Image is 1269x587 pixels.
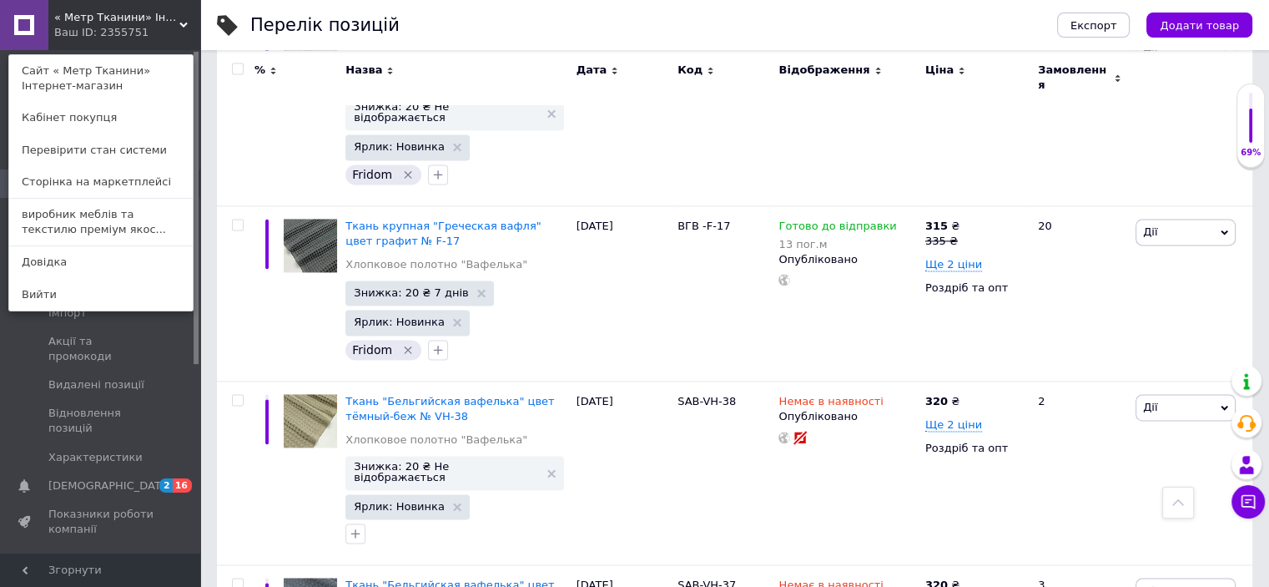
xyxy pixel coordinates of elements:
span: Показники роботи компанії [48,507,154,537]
span: Ярлик: Новинка [354,141,445,152]
a: Кабінет покупця [9,102,193,134]
div: [DATE] [572,205,673,381]
span: Код [677,63,702,78]
div: Перелік позицій [250,17,400,34]
span: Немає в наявності [778,395,883,412]
span: Fridom [352,168,392,181]
div: 2 [1028,381,1131,565]
a: Хлопковое полотно "Вафелька" [345,257,527,272]
button: Експорт [1057,13,1131,38]
span: Назва [345,63,382,78]
b: 315 [925,220,948,232]
span: ВГВ -F-17 [677,220,730,232]
span: Ще 2 ціни [925,258,982,271]
a: Ткань "Бельгийская вафелька" цвет тёмный-беж № VH-38 [345,395,554,423]
span: 2 [159,478,173,493]
div: [DATE] [572,381,673,565]
span: Замовлення [1038,63,1110,93]
div: Опубліковано [778,252,916,267]
a: Хлопковое полотно "Вафелька" [345,433,527,448]
span: Знижка: 20 ₴ 7 днів [354,287,468,298]
a: Сайт « Метр Тканини» Інтернет-магазин [9,55,193,102]
span: Fridom [352,343,392,357]
span: Експорт [1070,19,1117,32]
a: виробник меблів та текстилю преміум якос... [9,199,193,245]
span: Дії [1143,401,1157,413]
a: Довідка [9,246,193,278]
span: Дії [1143,225,1157,238]
span: % [254,63,265,78]
div: Опубліковано [778,409,916,424]
button: Чат з покупцем [1231,485,1265,519]
a: Ткань крупная "Греческая вафля" цвет графит № F-17 [345,220,541,247]
b: 320 [925,395,948,407]
span: Імпорт [48,306,87,321]
div: 69% [1237,147,1264,159]
span: Ярлик: Новинка [354,316,445,327]
img: Ткань крупная "Греческая вафля" цвет графит № F-17 [284,219,337,272]
div: ₴ [925,394,959,409]
span: Додати товар [1160,19,1239,32]
a: Сторінка на маркетплейсі [9,166,193,198]
img: Ткань "Бельгийская вафелька" цвет тёмный-беж № VH-38 [284,394,337,448]
span: Ще 2 ціни [925,418,982,432]
div: 13 пог.м [778,238,896,250]
span: Відображення [778,63,869,78]
div: ₴ [925,219,959,234]
span: Видалені позиції [48,377,144,392]
span: 16 [173,478,192,493]
span: Ярлик: Новинка [354,501,445,512]
div: Роздріб та опт [925,441,1024,456]
span: Характеристики [48,450,143,465]
span: Відновлення позицій [48,406,154,436]
a: Вийти [9,279,193,311]
span: SAB-VH-38 [677,395,736,407]
span: Дата [577,63,607,78]
span: Знижка: 20 ₴ Не відображається [354,461,538,483]
span: Готово до відправки [778,220,896,237]
span: Знижка: 20 ₴ Не відображається [354,101,538,123]
button: Додати товар [1146,13,1252,38]
span: [DEMOGRAPHIC_DATA] [48,478,172,493]
span: Акції та промокоди [48,334,154,364]
div: Роздріб та опт [925,281,1024,296]
div: [DATE] [572,21,673,205]
span: « Метр Тканини» Інтернет-магазин [54,10,179,25]
div: 20 [1028,205,1131,381]
a: Перевірити стан системи [9,134,193,166]
div: 29 [1028,21,1131,205]
svg: Видалити мітку [401,168,415,181]
div: Ваш ID: 2355751 [54,25,124,40]
span: Панель управління [48,550,154,580]
svg: Видалити мітку [401,343,415,357]
div: 335 ₴ [925,234,959,249]
span: Ціна [925,63,954,78]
